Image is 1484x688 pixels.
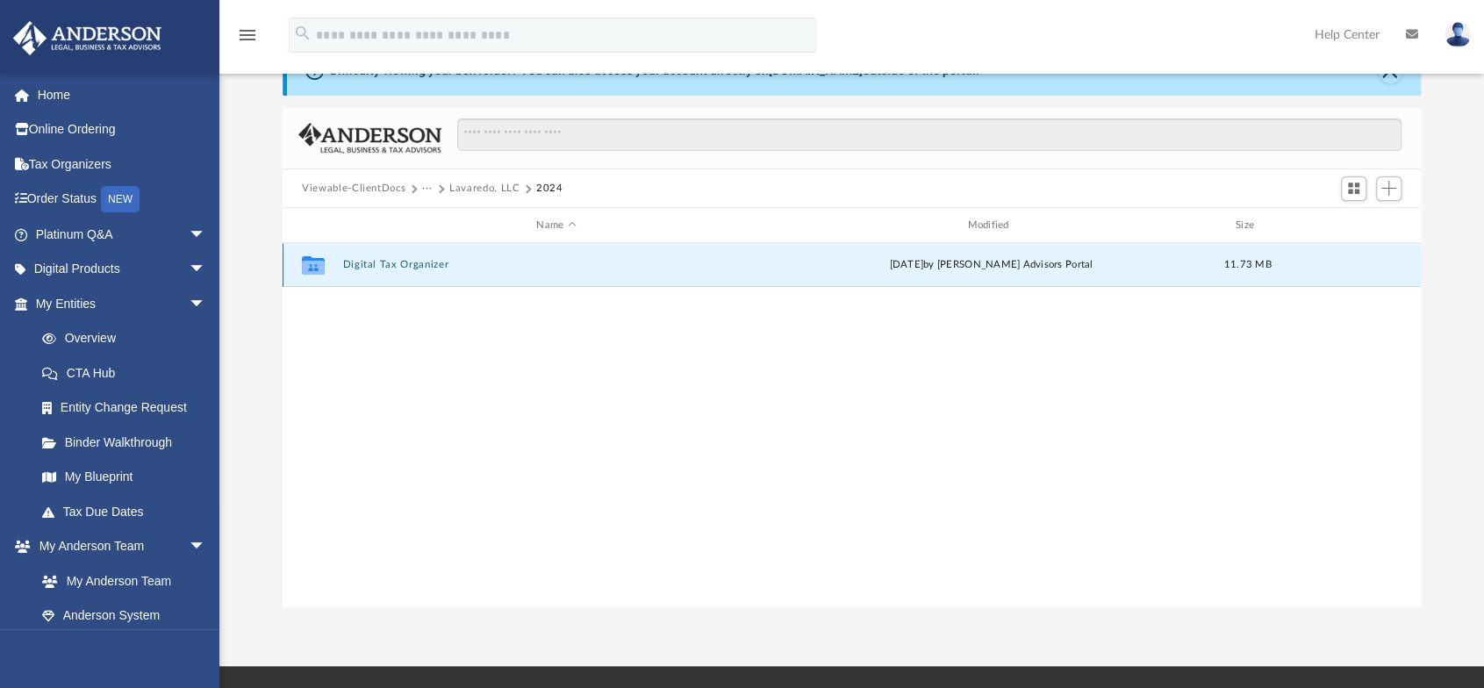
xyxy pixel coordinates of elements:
div: id [1290,218,1413,233]
a: My Entitiesarrow_drop_down [12,286,233,321]
a: Binder Walkthrough [25,425,233,460]
i: menu [237,25,258,46]
a: Tax Organizers [12,147,233,182]
a: Order StatusNEW [12,182,233,218]
div: [DATE] by [PERSON_NAME] Advisors Portal [778,257,1205,273]
a: Anderson System [25,598,224,634]
button: 2024 [536,181,563,197]
i: search [293,24,312,43]
a: My Anderson Team [25,563,215,598]
a: menu [237,33,258,46]
img: Anderson Advisors Platinum Portal [8,21,167,55]
button: Viewable-ClientDocs [302,181,405,197]
a: Entity Change Request [25,391,233,426]
div: Modified [778,218,1205,233]
span: 11.73 MB [1223,260,1271,269]
span: arrow_drop_down [189,286,224,322]
button: Add [1376,176,1402,201]
a: My Anderson Teamarrow_drop_down [12,529,224,564]
span: arrow_drop_down [189,217,224,253]
button: Digital Tax Organizer [343,260,771,271]
a: Online Ordering [12,112,233,147]
img: User Pic [1445,22,1471,47]
a: Digital Productsarrow_drop_down [12,252,233,287]
a: Overview [25,321,233,356]
div: id [290,218,334,233]
a: Tax Due Dates [25,494,233,529]
button: Lavaredo, LLC [449,181,520,197]
input: Search files and folders [457,118,1402,152]
span: arrow_drop_down [189,529,224,565]
div: Name [342,218,770,233]
button: ··· [422,181,434,197]
span: arrow_drop_down [189,252,224,288]
a: Home [12,77,233,112]
div: NEW [101,186,140,212]
div: grid [283,243,1421,607]
a: Platinum Q&Aarrow_drop_down [12,217,233,252]
a: My Blueprint [25,460,224,495]
a: CTA Hub [25,355,233,391]
button: Switch to Grid View [1341,176,1367,201]
div: Size [1213,218,1283,233]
